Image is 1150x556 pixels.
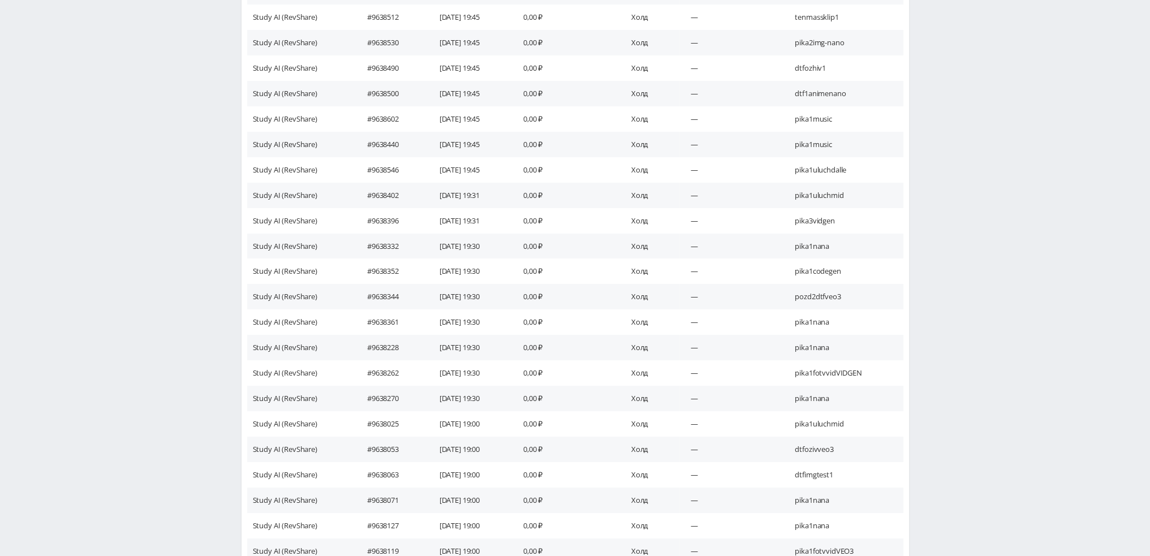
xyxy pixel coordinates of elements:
[783,360,903,386] td: pika1fotvvidVIDGEN
[356,437,428,462] td: #9638053
[679,183,783,208] td: —
[783,258,903,284] td: pika1codegen
[428,309,512,335] td: [DATE] 19:30
[620,106,680,132] td: Холд
[620,132,680,157] td: Холд
[783,106,903,132] td: pika1music
[428,462,512,488] td: [DATE] 19:00
[512,386,620,411] td: 0,00 ₽
[783,30,903,55] td: pika2img-nano
[620,284,680,309] td: Холд
[512,106,620,132] td: 0,00 ₽
[428,132,512,157] td: [DATE] 19:45
[679,360,783,386] td: —
[512,208,620,234] td: 0,00 ₽
[356,284,428,309] td: #9638344
[356,5,428,30] td: #9638512
[620,386,680,411] td: Холд
[679,309,783,335] td: —
[247,234,356,259] td: Study AI (RevShare)
[679,208,783,234] td: —
[620,513,680,538] td: Холд
[512,488,620,513] td: 0,00 ₽
[512,132,620,157] td: 0,00 ₽
[247,284,356,309] td: Study AI (RevShare)
[247,55,356,81] td: Study AI (RevShare)
[679,411,783,437] td: —
[783,55,903,81] td: dtfozhiv1
[783,335,903,360] td: pika1nana
[620,462,680,488] td: Холд
[512,309,620,335] td: 0,00 ₽
[247,411,356,437] td: Study AI (RevShare)
[247,132,356,157] td: Study AI (RevShare)
[620,157,680,183] td: Холд
[428,55,512,81] td: [DATE] 19:45
[356,234,428,259] td: #9638332
[247,360,356,386] td: Study AI (RevShare)
[679,437,783,462] td: —
[679,335,783,360] td: —
[783,462,903,488] td: dtfimgtest1
[783,234,903,259] td: pika1nana
[679,81,783,106] td: —
[428,234,512,259] td: [DATE] 19:30
[620,183,680,208] td: Холд
[620,437,680,462] td: Холд
[428,386,512,411] td: [DATE] 19:30
[783,411,903,437] td: pika1uluchmid
[428,360,512,386] td: [DATE] 19:30
[356,309,428,335] td: #9638361
[679,258,783,284] td: —
[428,208,512,234] td: [DATE] 19:31
[620,488,680,513] td: Холд
[247,488,356,513] td: Study AI (RevShare)
[356,157,428,183] td: #9638546
[356,360,428,386] td: #9638262
[512,284,620,309] td: 0,00 ₽
[428,513,512,538] td: [DATE] 19:00
[679,5,783,30] td: —
[356,55,428,81] td: #9638490
[783,513,903,538] td: pika1nana
[247,462,356,488] td: Study AI (RevShare)
[512,183,620,208] td: 0,00 ₽
[512,411,620,437] td: 0,00 ₽
[679,157,783,183] td: —
[620,81,680,106] td: Холд
[356,411,428,437] td: #9638025
[428,284,512,309] td: [DATE] 19:30
[428,30,512,55] td: [DATE] 19:45
[679,30,783,55] td: —
[620,55,680,81] td: Холд
[620,411,680,437] td: Холд
[247,258,356,284] td: Study AI (RevShare)
[428,5,512,30] td: [DATE] 19:45
[783,208,903,234] td: pika3vidgen
[620,360,680,386] td: Холд
[356,106,428,132] td: #9638602
[512,335,620,360] td: 0,00 ₽
[783,488,903,513] td: pika1nana
[620,309,680,335] td: Холд
[247,81,356,106] td: Study AI (RevShare)
[679,488,783,513] td: —
[783,183,903,208] td: pika1uluchmid
[620,258,680,284] td: Холд
[247,106,356,132] td: Study AI (RevShare)
[247,437,356,462] td: Study AI (RevShare)
[356,81,428,106] td: #9638500
[428,157,512,183] td: [DATE] 19:45
[512,5,620,30] td: 0,00 ₽
[783,81,903,106] td: dtf1animenano
[356,513,428,538] td: #9638127
[247,309,356,335] td: Study AI (RevShare)
[356,258,428,284] td: #9638352
[247,386,356,411] td: Study AI (RevShare)
[428,81,512,106] td: [DATE] 19:45
[620,208,680,234] td: Холд
[512,462,620,488] td: 0,00 ₽
[783,437,903,462] td: dtfozivveo3
[679,55,783,81] td: —
[356,183,428,208] td: #9638402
